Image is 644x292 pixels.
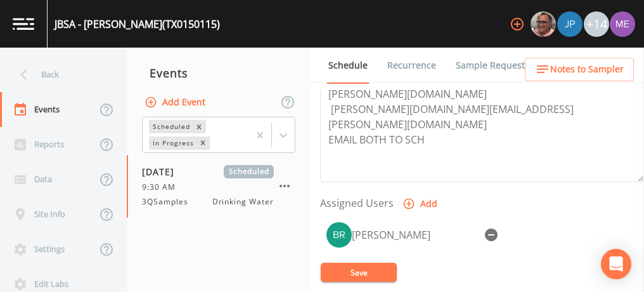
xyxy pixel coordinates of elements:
img: d4d65db7c401dd99d63b7ad86343d265 [610,11,635,37]
div: Joshua gere Paul [557,11,583,37]
a: Forms [326,83,356,119]
span: Scheduled [224,165,274,178]
img: 41241ef155101aa6d92a04480b0d0000 [557,11,583,37]
a: Recurrence [385,48,438,83]
div: JBSA - [PERSON_NAME] (TX0150115) [55,17,220,32]
div: +14 [584,11,609,37]
span: 9:30 AM [142,182,183,193]
div: [PERSON_NAME] [352,227,479,242]
div: In Progress [149,136,196,150]
div: Open Intercom Messenger [601,249,631,279]
button: Add Event [142,91,210,114]
div: Events [127,57,311,89]
a: [DATE]Scheduled9:30 AM3QSamplesDrinking Water [127,155,311,218]
a: Sample Requests [454,48,531,83]
span: Drinking Water [212,196,274,208]
div: Remove In Progress [196,136,210,150]
div: Remove Scheduled [192,120,206,133]
button: Add [400,192,442,216]
a: COC Details [547,48,601,83]
span: [DATE] [142,165,183,178]
textarea: [PERSON_NAME] [PHONE_NUMBER] [EMAIL_ADDRESS][PERSON_NAME][DOMAIN_NAME] [PERSON_NAME][DOMAIN_NAME]... [320,21,644,182]
div: Mike Franklin [530,11,557,37]
span: 3QSamples [142,196,196,208]
label: Assigned Users [320,196,394,211]
button: Save [321,263,397,282]
span: Notes to Sampler [550,62,624,77]
img: logo [13,18,34,30]
a: Schedule [326,48,370,84]
img: e2d790fa78825a4bb76dcb6ab311d44c [531,11,556,37]
div: Scheduled [149,120,192,133]
img: 0223195823e73a332285ce26dfbf4dcf [326,222,352,248]
button: Notes to Sampler [525,58,634,81]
